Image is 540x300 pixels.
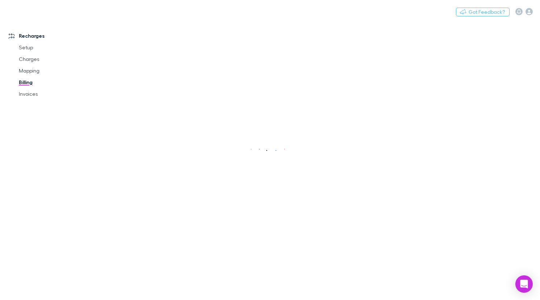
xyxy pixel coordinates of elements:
a: Charges [12,53,95,65]
a: Recharges [1,30,95,42]
a: Billing [12,77,95,88]
a: Invoices [12,88,95,100]
button: Got Feedback? [456,8,510,16]
a: Mapping [12,65,95,77]
div: Open Intercom Messenger [515,275,533,293]
a: Setup [12,42,95,53]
